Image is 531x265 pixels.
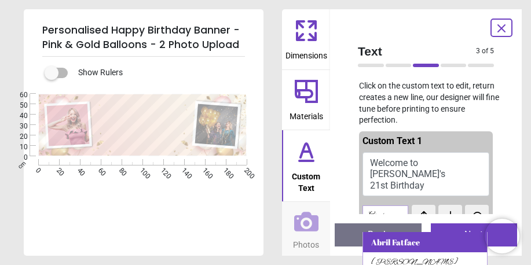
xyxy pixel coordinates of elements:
span: Materials [290,105,323,123]
iframe: Brevo live chat [485,219,519,253]
button: Back [335,223,422,246]
span: 20 [6,132,28,142]
span: 0 [6,153,28,163]
span: cm [16,160,27,170]
button: Dimensions [282,9,330,69]
span: 30 [6,122,28,131]
span: Photos [293,234,319,251]
span: 10 [6,142,28,152]
p: Click on the custom text to edit, return creates a new line, our designer will fine tune before p... [349,80,503,126]
span: 50 [6,101,28,111]
span: 60 [6,90,28,100]
div: Great Vibes [368,211,391,222]
span: 3 of 5 [476,46,494,56]
button: Materials [282,70,330,130]
span: Custom Text [283,165,329,194]
button: Custom Text [282,130,330,201]
span: Text [358,43,476,60]
span: Custom Text 1 [362,135,422,146]
span: 40 [6,111,28,121]
button: Photos [282,202,330,259]
span: Dimensions [285,45,327,62]
h5: Personalised Happy Birthday Banner - Pink & Gold Balloons - 2 Photo Upload [42,19,245,57]
button: Next [431,223,518,246]
div: Show Rulers [52,66,263,80]
button: Welcome to [PERSON_NAME]'s 21st Birthday [362,152,489,196]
